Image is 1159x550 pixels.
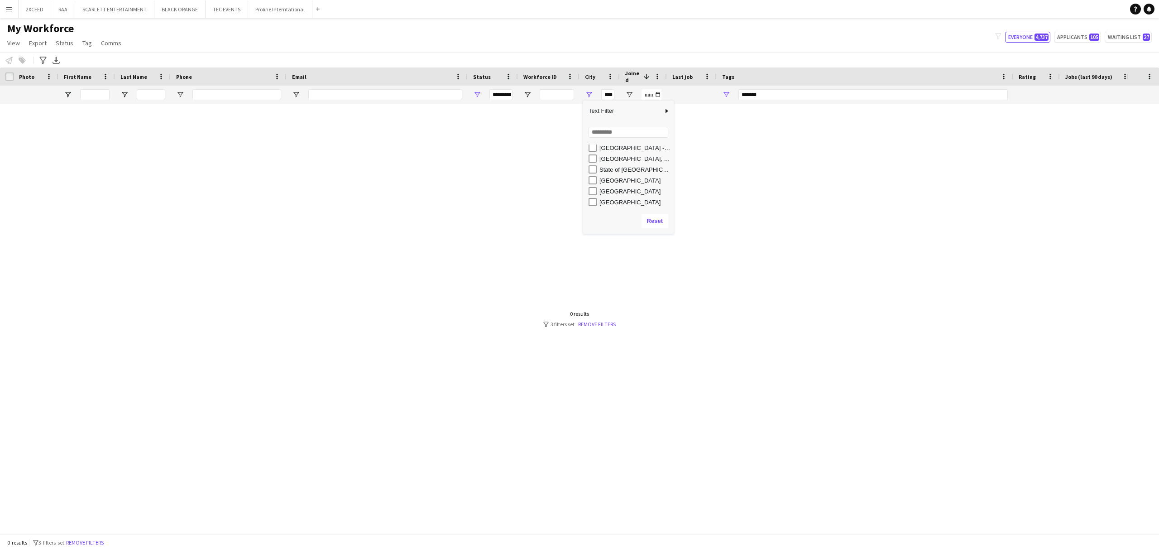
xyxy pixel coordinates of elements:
button: Open Filter Menu [625,91,633,99]
span: Rating [1019,73,1036,80]
div: [GEOGRAPHIC_DATA], [GEOGRAPHIC_DATA], [GEOGRAPHIC_DATA] [599,155,671,162]
button: Open Filter Menu [473,91,481,99]
span: 3 filters set [38,539,64,546]
button: Reset [642,214,668,228]
input: Workforce ID Filter Input [540,89,574,100]
span: Email [292,73,307,80]
span: Jobs (last 90 days) [1065,73,1112,80]
input: Column with Header Selection [5,72,14,81]
button: Open Filter Menu [585,91,593,99]
input: Tags Filter Input [738,89,1008,100]
div: 3 filters set [543,321,616,328]
button: Waiting list27 [1105,32,1152,43]
div: [GEOGRAPHIC_DATA] - [GEOGRAPHIC_DATA] [599,145,671,151]
button: SCARLETT ENTERTAINMENT [75,0,154,18]
div: 0 results [543,310,616,317]
button: Open Filter Menu [64,91,72,99]
span: 105 [1089,34,1099,41]
span: Last job [672,73,693,80]
button: Open Filter Menu [292,91,300,99]
a: Status [52,37,77,49]
input: First Name Filter Input [80,89,110,100]
input: Phone Filter Input [192,89,281,100]
a: View [4,37,24,49]
app-action-btn: Advanced filters [38,55,48,66]
span: 27 [1143,34,1150,41]
input: Joined Filter Input [642,89,661,100]
button: Open Filter Menu [722,91,730,99]
button: Open Filter Menu [523,91,532,99]
app-action-btn: Export XLSX [51,55,62,66]
button: Applicants105 [1054,32,1101,43]
input: Last Name Filter Input [137,89,165,100]
span: Status [473,73,491,80]
button: Open Filter Menu [176,91,184,99]
span: Phone [176,73,192,80]
span: Last Name [120,73,147,80]
div: State of [GEOGRAPHIC_DATA] [599,166,671,173]
a: Remove filters [578,321,616,328]
button: Remove filters [64,538,105,548]
span: Tags [722,73,734,80]
span: Workforce ID [523,73,557,80]
span: Tag [82,39,92,47]
span: Joined [625,70,640,83]
button: Proline Interntational [248,0,312,18]
div: [GEOGRAPHIC_DATA] [599,177,671,184]
span: View [7,39,20,47]
span: My Workforce [7,22,74,35]
div: [GEOGRAPHIC_DATA] [599,188,671,195]
a: Tag [79,37,96,49]
button: TEC EVENTS [206,0,248,18]
div: [GEOGRAPHIC_DATA] [599,199,671,206]
span: 4,737 [1034,34,1049,41]
span: Status [56,39,73,47]
span: First Name [64,73,91,80]
span: Comms [101,39,121,47]
a: Comms [97,37,125,49]
button: RAA [51,0,75,18]
button: 2XCEED [19,0,51,18]
button: BLACK ORANGE [154,0,206,18]
button: Open Filter Menu [120,91,129,99]
span: Export [29,39,47,47]
a: Export [25,37,50,49]
input: Search filter values [589,127,668,138]
input: Email Filter Input [308,89,462,100]
div: Column Filter [583,101,674,234]
span: Photo [19,73,34,80]
span: City [585,73,595,80]
button: Everyone4,737 [1005,32,1050,43]
span: Text Filter [583,103,663,119]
